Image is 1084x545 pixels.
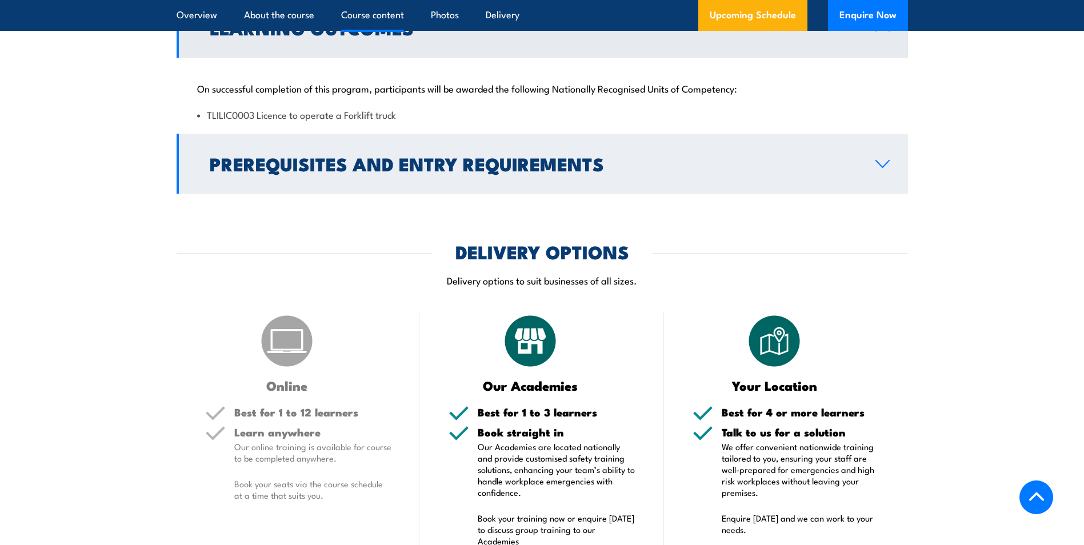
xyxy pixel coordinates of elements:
p: Our Academies are located nationally and provide customised safety training solutions, enhancing ... [478,441,635,498]
h2: DELIVERY OPTIONS [455,243,629,259]
p: Delivery options to suit businesses of all sizes. [177,274,908,287]
h5: Book straight in [478,427,635,438]
h2: Prerequisites and Entry Requirements [210,155,857,171]
p: Enquire [DATE] and we can work to your needs. [722,512,879,535]
p: Book your seats via the course schedule at a time that suits you. [234,478,392,501]
h5: Learn anywhere [234,427,392,438]
h5: Best for 1 to 3 learners [478,407,635,418]
p: We offer convenient nationwide training tailored to you, ensuring your staff are well-prepared fo... [722,441,879,498]
h5: Best for 4 or more learners [722,407,879,418]
h5: Talk to us for a solution [722,427,879,438]
li: TLILIC0003 Licence to operate a Forklift truck [197,108,887,121]
h3: Online [205,379,369,392]
h3: Our Academies [449,379,613,392]
h2: Learning Outcomes [210,19,857,35]
h5: Best for 1 to 12 learners [234,407,392,418]
a: Prerequisites and Entry Requirements [177,134,908,194]
p: On successful completion of this program, participants will be awarded the following Nationally R... [197,82,887,94]
p: Our online training is available for course to be completed anywhere. [234,441,392,464]
h3: Your Location [693,379,857,392]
